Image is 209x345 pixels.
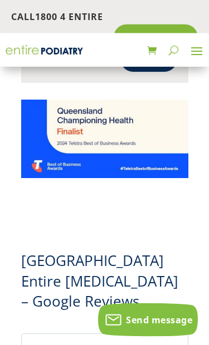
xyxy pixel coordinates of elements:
p: Call [11,10,198,24]
a: 1800 4 ENTIRE [35,11,103,23]
a: Book Online [114,24,198,50]
a: Telstra Business Awards QLD State Finalist - Championing Health Category [21,169,188,180]
img: Telstra Business Awards QLD State Finalist - Championing Health Category [21,100,188,178]
button: Send message [98,303,198,337]
h2: [GEOGRAPHIC_DATA] Entire [MEDICAL_DATA] – Google Reviews [21,250,188,317]
span: Send message [126,314,192,326]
